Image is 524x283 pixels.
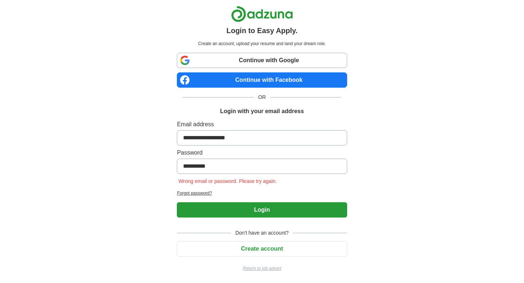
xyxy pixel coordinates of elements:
span: Don't have an account? [231,229,293,237]
a: Continue with Facebook [177,72,347,88]
label: Password [177,148,347,157]
span: OR [254,93,270,101]
h1: Login with your email address [220,107,304,116]
span: Wrong email or password. Please try again. [177,178,278,184]
a: Return to job advert [177,265,347,272]
p: Create an account, upload your resume and land your dream role. [178,40,345,47]
h1: Login to Easy Apply. [226,25,298,36]
a: Forgot password? [177,190,347,196]
a: Continue with Google [177,53,347,68]
a: Create account [177,246,347,252]
img: Adzuna logo [231,6,293,22]
label: Email address [177,120,347,129]
button: Create account [177,241,347,256]
button: Login [177,202,347,218]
